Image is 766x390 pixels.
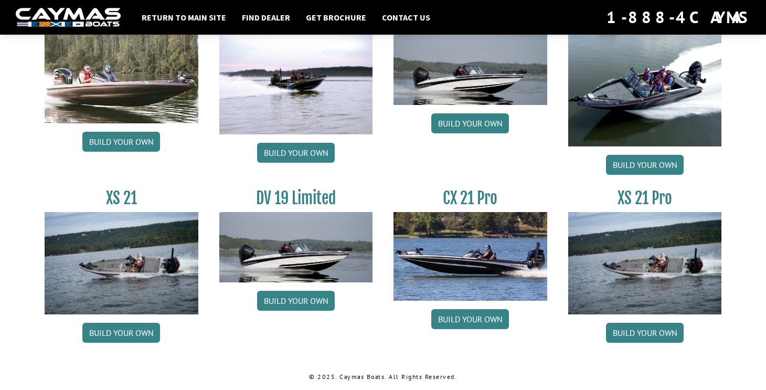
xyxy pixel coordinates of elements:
[16,8,121,27] img: white-logo-c9c8dbefe5ff5ceceb0f0178aa75bf4bb51f6bca0971e226c86eb53dfe498488.png
[568,188,722,208] h3: XS 21 Pro
[393,212,547,300] img: CX-21Pro_thumbnail.jpg
[393,35,547,105] img: dv-19-ban_from_website_for_caymas_connect.png
[219,212,373,282] img: dv-19-ban_from_website_for_caymas_connect.png
[237,10,295,24] a: Find Dealer
[606,155,684,175] a: Build your own
[607,6,750,29] div: 1-888-4CAYMAS
[45,212,198,314] img: XS_21_thumbnail.jpg
[219,188,373,208] h3: DV 19 Limited
[257,143,335,163] a: Build your own
[301,10,371,24] a: Get Brochure
[606,323,684,343] a: Build your own
[393,188,547,208] h3: CX 21 Pro
[431,309,509,329] a: Build your own
[568,35,722,146] img: DV_20_from_website_for_caymas_connect.png
[257,291,335,311] a: Build your own
[377,10,435,24] a: Contact Us
[45,372,721,382] p: © 2025. Caymas Boats. All Rights Reserved.
[45,35,198,123] img: CX21_thumb.jpg
[431,113,509,133] a: Build your own
[82,132,160,152] a: Build your own
[45,188,198,208] h3: XS 21
[568,212,722,314] img: XS_21_thumbnail.jpg
[219,35,373,134] img: DV22_original_motor_cropped_for_caymas_connect.jpg
[82,323,160,343] a: Build your own
[136,10,231,24] a: Return to main site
